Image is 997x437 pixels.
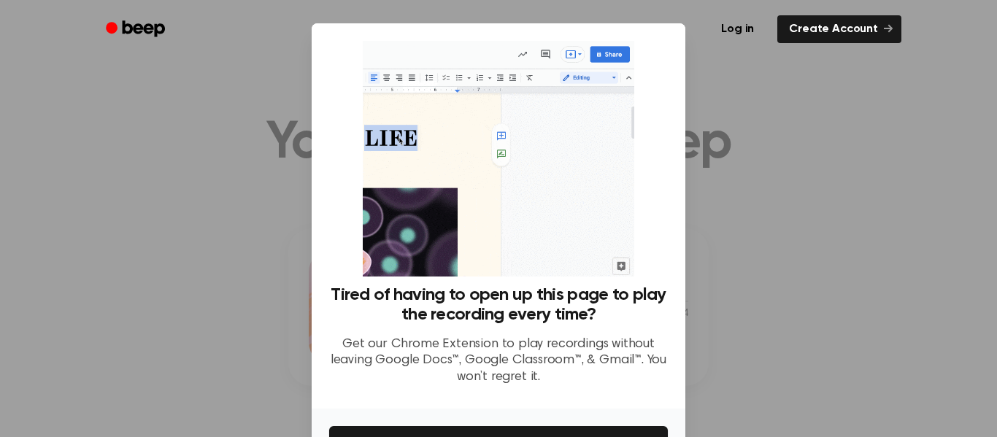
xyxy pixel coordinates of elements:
[777,15,901,43] a: Create Account
[363,41,634,276] img: Beep extension in action
[96,15,178,44] a: Beep
[329,285,668,325] h3: Tired of having to open up this page to play the recording every time?
[707,12,769,46] a: Log in
[329,336,668,386] p: Get our Chrome Extension to play recordings without leaving Google Docs™, Google Classroom™, & Gm...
